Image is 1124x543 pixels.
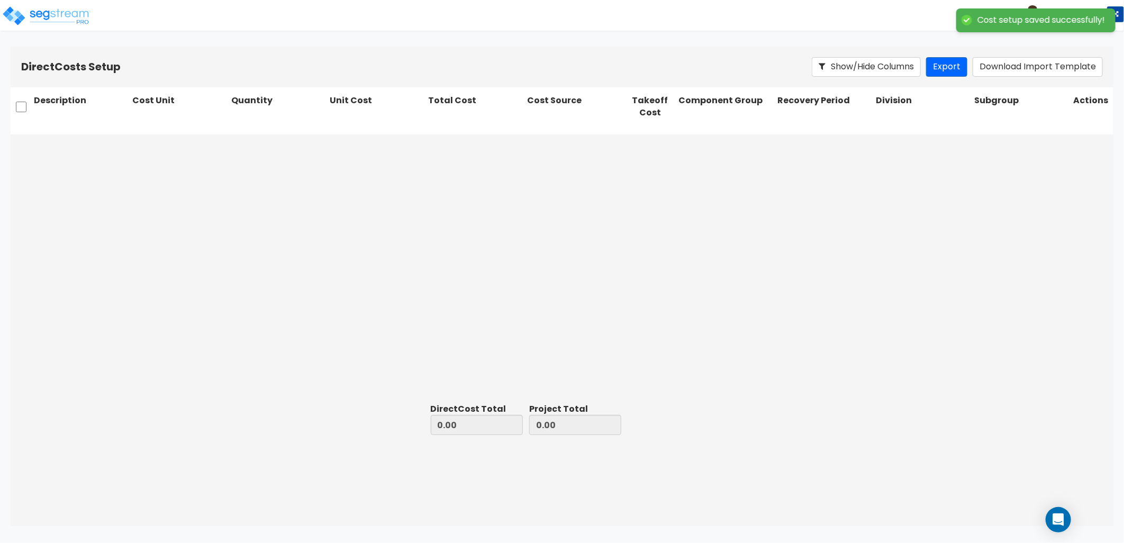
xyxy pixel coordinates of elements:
b: Direct Costs Setup [21,59,121,74]
div: Description [32,93,130,121]
div: Cost setup saved successfully! [977,15,1105,26]
div: Cost Source [525,93,623,121]
div: Project Total [529,403,621,415]
div: Total Cost [427,93,525,121]
div: Division [874,93,972,121]
div: Direct Cost Total [431,403,523,415]
button: Download Import Template [973,57,1103,77]
div: Open Intercom Messenger [1046,507,1071,532]
div: Takeoff Cost [623,93,676,121]
div: Subgroup [973,93,1071,121]
button: Export [926,57,967,77]
button: Show/Hide Columns [812,57,921,77]
div: Recovery Period [775,93,874,121]
img: logo_pro_r.png [2,5,92,26]
div: Actions [1071,93,1113,121]
div: Cost Unit [130,93,229,121]
div: Unit Cost [328,93,426,121]
div: Component Group [676,93,775,121]
img: avatar.png [1023,5,1042,24]
div: Quantity [229,93,328,121]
